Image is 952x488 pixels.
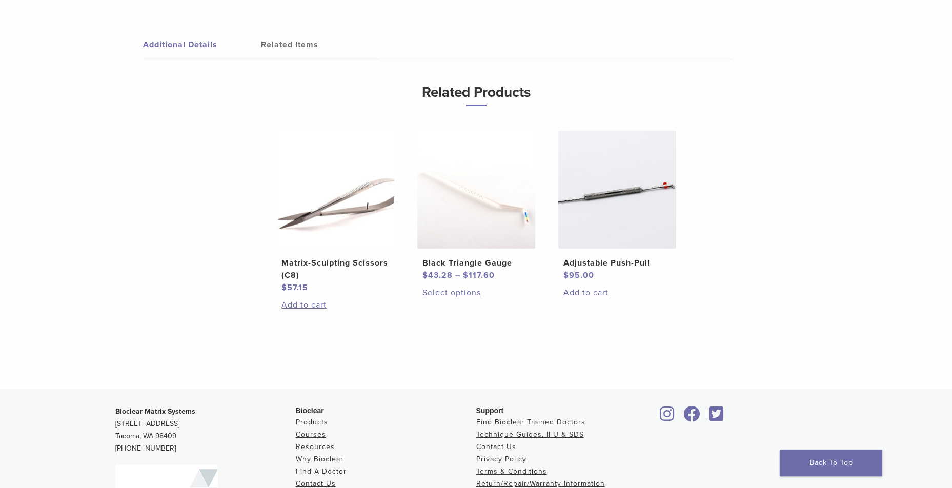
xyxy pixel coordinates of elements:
[680,412,704,422] a: Bioclear
[296,442,335,451] a: Resources
[780,450,882,476] a: Back To Top
[463,270,495,280] bdi: 117.60
[476,467,547,476] a: Terms & Conditions
[281,299,388,311] a: Add to cart: “Matrix-Sculpting Scissors (C8)”
[422,287,529,299] a: Select options for “Black Triangle Gauge”
[276,131,394,249] img: Matrix-Sculpting Scissors (C8)
[563,270,594,280] bdi: 95.00
[281,282,287,293] span: $
[296,479,336,488] a: Contact Us
[281,282,308,293] bdi: 57.15
[476,430,584,439] a: Technique Guides, IFU & SDS
[554,131,680,281] a: Adjustable Push-PullAdjustable Push-Pull $95.00
[296,406,324,415] span: Bioclear
[296,455,343,463] a: Why Bioclear
[296,418,328,426] a: Products
[272,131,398,294] a: Matrix-Sculpting Scissors (C8)Matrix-Sculpting Scissors (C8) $57.15
[476,442,516,451] a: Contact Us
[476,479,605,488] a: Return/Repair/Warranty Information
[476,418,585,426] a: Find Bioclear Trained Doctors
[563,287,670,299] a: Add to cart: “Adjustable Push-Pull”
[706,412,727,422] a: Bioclear
[563,270,569,280] span: $
[558,131,676,249] img: Adjustable Push-Pull
[417,131,535,249] img: Black Triangle Gauge
[463,270,469,280] span: $
[455,270,460,280] span: –
[143,30,261,59] a: Additional Details
[296,430,326,439] a: Courses
[115,405,296,455] p: [STREET_ADDRESS] Tacoma, WA 98409 [PHONE_NUMBER]
[657,412,678,422] a: Bioclear
[422,270,453,280] bdi: 43.28
[422,270,428,280] span: $
[202,80,751,106] h3: Related Products
[563,257,670,269] h2: Adjustable Push-Pull
[261,30,379,59] a: Related Items
[115,407,195,416] strong: Bioclear Matrix Systems
[476,406,504,415] span: Support
[281,257,388,281] h2: Matrix-Sculpting Scissors (C8)
[422,257,529,269] h2: Black Triangle Gauge
[476,455,526,463] a: Privacy Policy
[296,467,347,476] a: Find A Doctor
[413,131,539,281] a: Black Triangle GaugeBlack Triangle Gauge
